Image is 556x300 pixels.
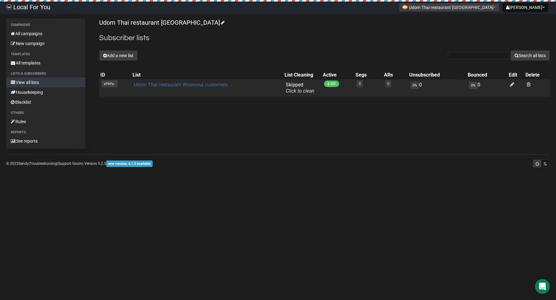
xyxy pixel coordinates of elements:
a: View all lists [6,77,85,87]
a: Blacklist [6,97,85,107]
span: new version: 6.1.3 available [106,160,153,167]
button: [PERSON_NAME] [503,3,548,12]
a: New campaign [6,39,85,48]
a: Udom Thai restaurant Woonona customers [134,82,228,88]
div: Delete [525,72,549,78]
h2: Subscriber lists [99,32,550,44]
li: Campaigns [6,21,85,29]
a: Troubleshooting [30,161,57,166]
th: Active: No sort applied, activate to apply an ascending sort [322,71,354,79]
div: Open Intercom Messenger [535,279,550,294]
div: List Cleaning [284,72,315,78]
th: ID: No sort applied, sorting is disabled [99,71,131,79]
li: Templates [6,51,85,58]
div: Unsubscribed [409,72,460,78]
th: Bounced: No sort applied, activate to apply an ascending sort [466,71,508,79]
span: Skipped [286,82,314,94]
li: Others [6,109,85,117]
a: 0 [359,82,361,86]
a: Udom Thai restaurant [GEOGRAPHIC_DATA] [99,19,224,26]
div: ID [100,72,130,78]
a: Rules [6,117,85,127]
th: ARs: No sort applied, activate to apply an ascending sort [383,71,408,79]
a: 0 [387,82,389,86]
li: Lists & subscribers [6,70,85,77]
button: Udom Thai restaurant [GEOGRAPHIC_DATA] [399,3,499,12]
a: See reports [6,136,85,146]
th: Delete: No sort applied, sorting is disabled [524,71,550,79]
span: sP6Pp.. [102,80,118,87]
a: Sendy [19,161,29,166]
p: © 2025 | | | Version 5.2.5 [6,160,153,167]
div: Active [323,72,348,78]
button: Add a new list [99,50,137,61]
span: 0% [469,82,478,89]
li: Reports [6,129,85,136]
th: Unsubscribed: No sort applied, activate to apply an ascending sort [408,71,466,79]
div: Bounced [468,72,502,78]
a: Support forum [58,161,82,166]
th: List: No sort applied, activate to apply an ascending sort [131,71,283,79]
div: Edit [509,72,523,78]
th: List Cleaning: No sort applied, activate to apply an ascending sort [283,71,322,79]
div: ARs [384,72,402,78]
div: Segs [356,72,377,78]
a: All campaigns [6,29,85,39]
th: Segs: No sort applied, activate to apply an ascending sort [354,71,383,79]
td: 0 [466,79,508,97]
th: Edit: No sort applied, sorting is disabled [508,71,524,79]
a: Housekeeping [6,87,85,97]
a: new version: 6.1.3 available [106,161,153,166]
img: d61d2441668da63f2d83084b75c85b29 [6,4,12,10]
span: 0% [411,82,419,89]
div: List [133,72,277,78]
span: 2,121 [324,81,339,87]
button: Search all lists [511,50,550,61]
a: Click to clean [286,88,314,94]
img: 993.png [402,5,407,10]
td: 0 [408,79,466,97]
a: All templates [6,58,85,68]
